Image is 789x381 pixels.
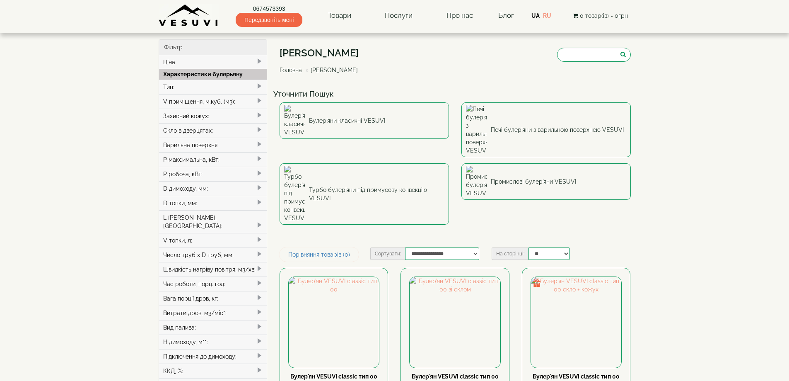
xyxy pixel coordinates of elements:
[280,248,359,262] a: Порівняння товарів (0)
[159,233,267,248] div: V топки, л:
[159,196,267,210] div: D топки, мм:
[543,12,551,19] a: RU
[159,335,267,349] div: H димоходу, м**:
[159,40,267,55] div: Фільтр
[159,248,267,262] div: Число труб x D труб, мм:
[531,12,540,19] a: UA
[280,102,449,139] a: Булер'яни класичні VESUVI Булер'яни класичні VESUVI
[498,11,514,19] a: Блог
[159,181,267,196] div: D димоходу, мм:
[466,105,487,155] img: Печі булер'яни з варильною поверхнею VESUVI
[304,66,358,74] li: [PERSON_NAME]
[376,6,421,25] a: Послуги
[236,13,302,27] span: Передзвоніть мені
[159,109,267,123] div: Захисний кожух:
[159,277,267,291] div: Час роботи, порц. год:
[159,80,267,94] div: Тип:
[159,364,267,378] div: ККД, %:
[159,306,267,320] div: Витрати дров, м3/міс*:
[280,163,449,225] a: Турбо булер'яни під примусову конвекцію VESUVI Турбо булер'яни під примусову конвекцію VESUVI
[159,138,267,152] div: Варильна поверхня:
[159,55,267,69] div: Ціна
[284,105,305,136] img: Булер'яни класичні VESUVI
[280,67,302,73] a: Головна
[290,373,377,380] a: Булер'ян VESUVI classic тип 00
[438,6,481,25] a: Про нас
[159,4,219,27] img: Завод VESUVI
[273,90,637,98] h4: Уточнити Пошук
[236,5,302,13] a: 0674573393
[531,277,621,367] img: Булер'ян VESUVI classic тип 00 скло + кожух
[159,94,267,109] div: V приміщення, м.куб. (м3):
[466,166,487,197] img: Промислові булер'яни VESUVI
[159,262,267,277] div: Швидкість нагріву повітря, м3/хв:
[159,167,267,181] div: P робоча, кВт:
[410,277,500,367] img: Булер'ян VESUVI classic тип 00 зі склом
[159,152,267,167] div: P максимальна, кВт:
[289,277,379,367] img: Булер'ян VESUVI classic тип 00
[159,123,267,138] div: Скло в дверцятах:
[570,11,630,20] button: 0 товар(ів) - 0грн
[159,320,267,335] div: Вид палива:
[370,248,405,260] label: Сортувати:
[159,210,267,233] div: L [PERSON_NAME], [GEOGRAPHIC_DATA]:
[580,12,628,19] span: 0 товар(ів) - 0грн
[159,349,267,364] div: Підключення до димоходу:
[320,6,360,25] a: Товари
[461,102,631,157] a: Печі булер'яни з варильною поверхнею VESUVI Печі булер'яни з варильною поверхнею VESUVI
[280,48,364,58] h1: [PERSON_NAME]
[284,166,305,222] img: Турбо булер'яни під примусову конвекцію VESUVI
[461,163,631,200] a: Промислові булер'яни VESUVI Промислові булер'яни VESUVI
[159,69,267,80] div: Характеристики булерьяну
[492,248,528,260] label: На сторінці:
[159,291,267,306] div: Вага порції дров, кг:
[533,279,541,287] img: gift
